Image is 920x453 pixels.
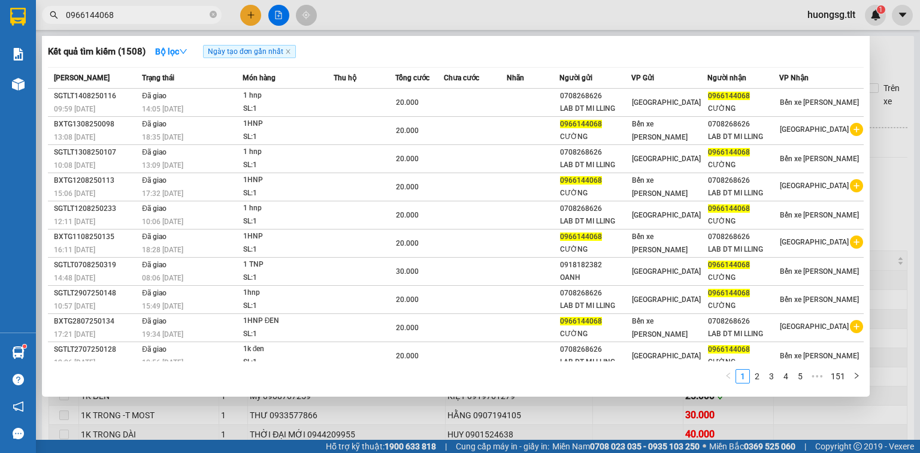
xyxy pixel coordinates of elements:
[764,369,779,383] li: 3
[54,74,110,82] span: [PERSON_NAME]
[507,74,524,82] span: Nhãn
[142,232,167,241] span: Đã giao
[243,74,276,82] span: Món hàng
[444,74,479,82] span: Chưa cước
[708,271,779,284] div: CƯỜNG
[142,330,183,339] span: 19:34 [DATE]
[560,356,631,369] div: LAB DT MI LLING
[631,74,654,82] span: VP Gửi
[708,204,750,213] span: 0966144068
[736,370,749,383] a: 1
[243,146,333,159] div: 1 hnp
[243,131,333,144] div: SL: 1
[203,45,296,58] span: Ngày tạo đơn gần nhất
[827,369,849,383] li: 151
[850,320,863,333] span: plus-circle
[850,179,863,192] span: plus-circle
[243,315,333,328] div: 1HNP ĐEN
[721,369,736,383] button: left
[632,211,701,219] span: [GEOGRAPHIC_DATA]
[560,300,631,312] div: LAB DT MI LLING
[708,243,779,256] div: LAB DT MI LLING
[708,187,779,200] div: LAB DT MI LLING
[142,92,167,100] span: Đã giao
[708,345,750,354] span: 0966144068
[243,286,333,300] div: 1hnp
[142,133,183,141] span: 18:35 [DATE]
[142,105,183,113] span: 14:05 [DATE]
[807,369,827,383] span: •••
[780,125,849,134] span: [GEOGRAPHIC_DATA]
[780,322,849,331] span: [GEOGRAPHIC_DATA]
[395,74,429,82] span: Tổng cước
[243,89,333,102] div: 1 hnp
[765,370,778,383] a: 3
[632,98,701,107] span: [GEOGRAPHIC_DATA]
[560,176,602,185] span: 0966144068
[54,146,138,159] div: SGTLT1308250107
[560,271,631,284] div: OANH
[560,146,631,159] div: 0708268626
[142,218,183,226] span: 10:06 [DATE]
[780,352,859,360] span: Bến xe [PERSON_NAME]
[560,243,631,256] div: CƯỜNG
[54,231,138,243] div: BXTG1108250135
[708,159,779,171] div: CƯỜNG
[54,174,138,187] div: BXTG1208250113
[560,287,631,300] div: 0708268626
[560,343,631,356] div: 0708268626
[560,232,602,241] span: 0966144068
[396,324,419,332] span: 20.000
[142,148,167,156] span: Đã giao
[779,369,793,383] li: 4
[779,370,792,383] a: 4
[560,203,631,215] div: 0708268626
[12,78,25,90] img: warehouse-icon
[66,8,207,22] input: Tìm tên, số ĐT hoặc mã đơn
[243,159,333,172] div: SL: 1
[13,401,24,412] span: notification
[708,231,779,243] div: 0708268626
[243,271,333,285] div: SL: 1
[210,10,217,21] span: close-circle
[560,102,631,115] div: LAB DT MI LLING
[54,105,95,113] span: 09:59 [DATE]
[632,155,701,163] span: [GEOGRAPHIC_DATA]
[560,259,631,271] div: 0918182382
[243,328,333,341] div: SL: 1
[850,123,863,136] span: plus-circle
[243,356,333,369] div: SL: 1
[243,300,333,313] div: SL: 1
[850,235,863,249] span: plus-circle
[243,243,333,256] div: SL: 1
[54,161,95,170] span: 10:08 [DATE]
[142,302,183,310] span: 15:49 [DATE]
[12,346,25,359] img: warehouse-icon
[560,131,631,143] div: CƯỜNG
[396,98,419,107] span: 20.000
[142,189,183,198] span: 17:32 [DATE]
[142,261,167,269] span: Đã giao
[853,372,860,379] span: right
[807,369,827,383] li: Next 5 Pages
[142,120,167,128] span: Đã giao
[155,47,187,56] strong: Bộ lọc
[560,120,602,128] span: 0966144068
[243,343,333,356] div: 1k đen
[560,328,631,340] div: CƯỜNG
[334,74,356,82] span: Thu hộ
[708,261,750,269] span: 0966144068
[708,92,750,100] span: 0966144068
[243,117,333,131] div: 1HNP
[396,267,419,276] span: 30.000
[721,369,736,383] li: Previous Page
[632,267,701,276] span: [GEOGRAPHIC_DATA]
[243,230,333,243] div: 1HNP
[142,74,174,82] span: Trạng thái
[750,370,764,383] a: 2
[243,258,333,271] div: 1 TNP
[48,46,146,58] h3: Kết quả tìm kiếm ( 1508 )
[780,182,849,190] span: [GEOGRAPHIC_DATA]
[396,183,419,191] span: 20.000
[632,232,688,254] span: Bến xe [PERSON_NAME]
